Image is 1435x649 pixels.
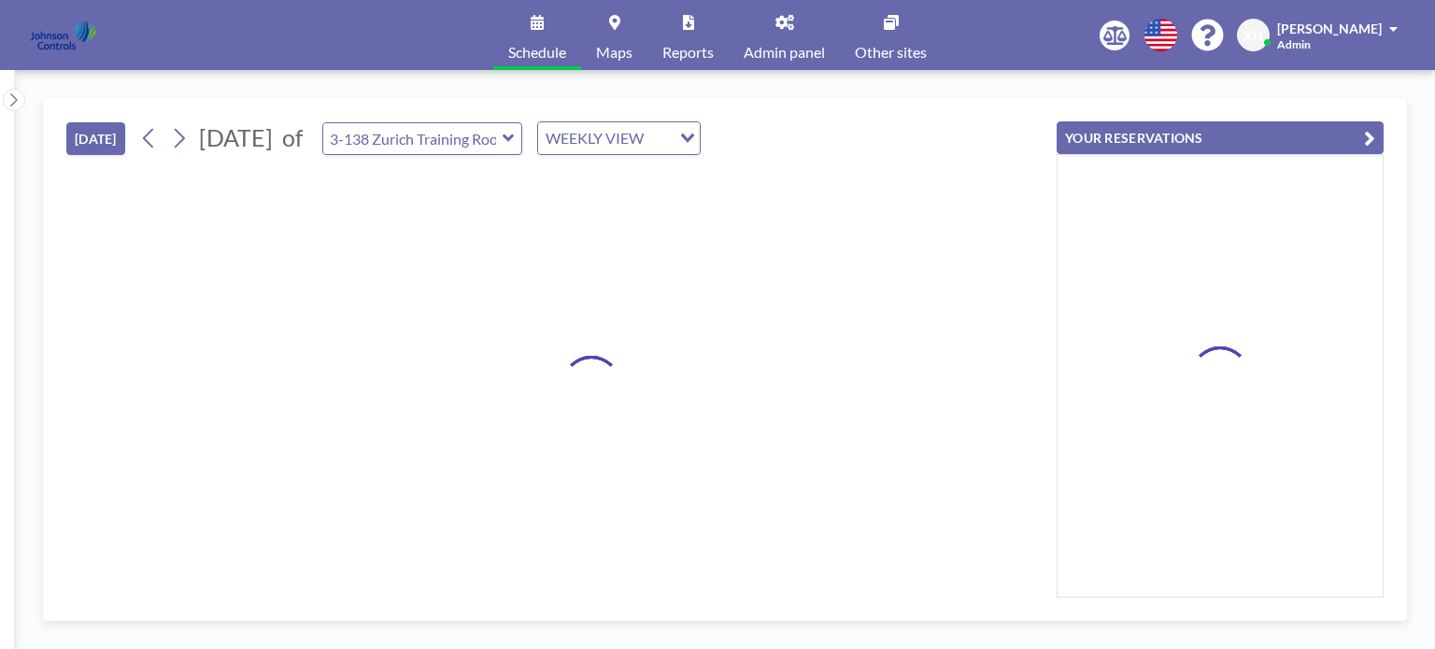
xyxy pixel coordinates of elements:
span: Maps [596,45,632,60]
span: XH [1243,27,1263,44]
input: Search for option [649,126,669,150]
input: 3-138 Zurich Training Room [323,123,503,154]
span: [DATE] [199,123,273,151]
button: YOUR RESERVATIONS [1057,121,1384,154]
span: Reports [662,45,714,60]
span: Other sites [855,45,927,60]
img: organization-logo [30,17,96,54]
span: Admin panel [744,45,825,60]
span: Admin [1277,37,1311,51]
span: of [282,123,303,152]
span: Schedule [508,45,566,60]
div: Search for option [538,122,700,154]
button: [DATE] [66,122,125,155]
span: [PERSON_NAME] [1277,21,1382,36]
span: WEEKLY VIEW [542,126,647,150]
